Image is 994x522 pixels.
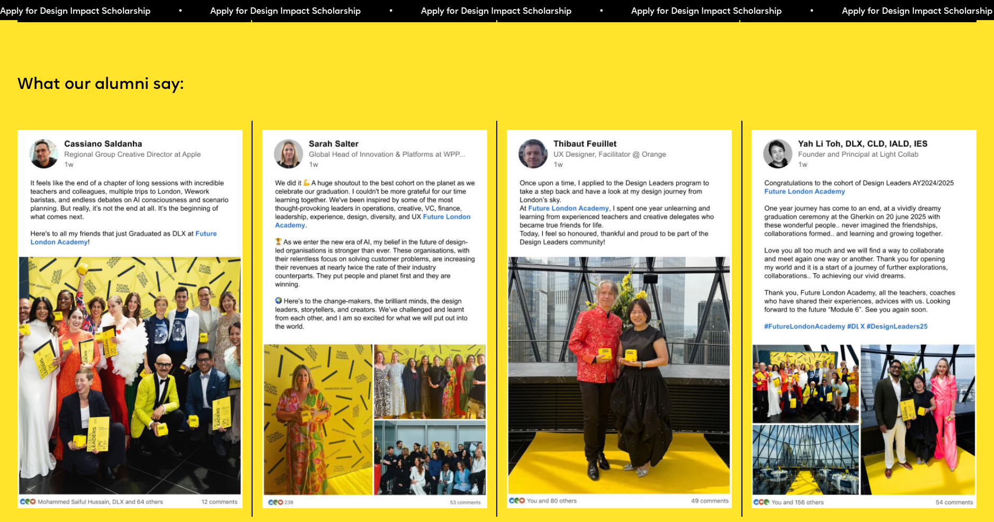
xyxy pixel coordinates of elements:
span: • [809,7,813,16]
span: • [177,7,182,16]
span: • [598,7,603,16]
p: What our alumni say: [17,74,977,96]
span: • [388,7,393,16]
